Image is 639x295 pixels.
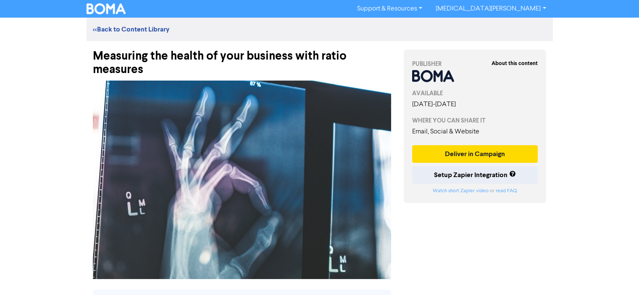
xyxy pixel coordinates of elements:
div: WHERE YOU CAN SHARE IT [412,116,538,125]
a: Support & Resources [350,2,429,16]
div: AVAILABLE [412,89,538,98]
a: [MEDICAL_DATA][PERSON_NAME] [429,2,552,16]
a: <<Back to Content Library [93,25,169,34]
strong: About this content [492,60,538,67]
img: BOMA Logo [87,3,126,14]
button: Deliver in Campaign [412,145,538,163]
div: [DATE] - [DATE] [412,99,538,110]
a: read FAQ [496,188,517,193]
div: Email, Social & Website [412,127,538,137]
a: Watch short Zapier video [433,188,489,193]
iframe: Chat Widget [597,255,639,295]
div: or [412,187,538,195]
button: Setup Zapier Integration [412,166,538,184]
div: Measuring the health of your business with ratio measures [93,41,391,76]
div: PUBLISHER [412,60,538,68]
